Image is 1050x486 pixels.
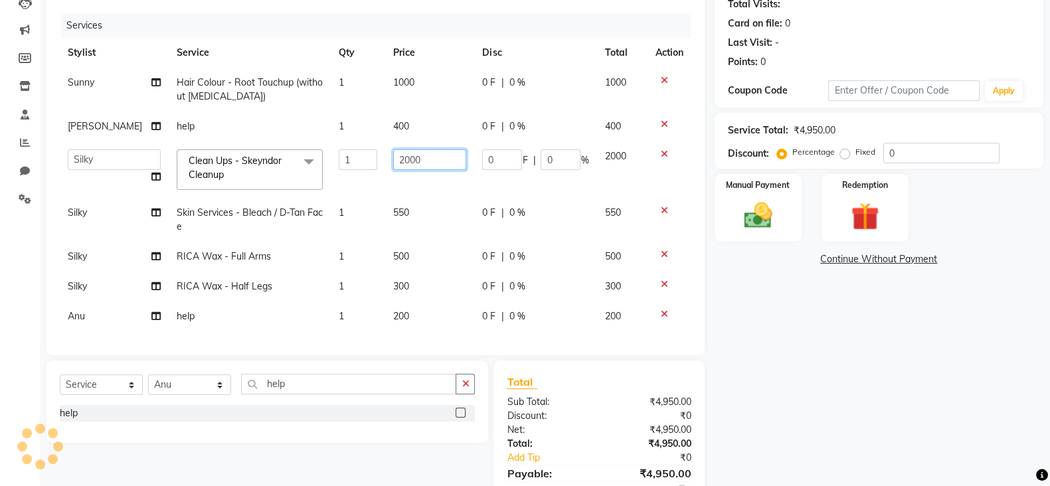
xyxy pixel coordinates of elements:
span: help [177,310,195,322]
button: Apply [985,81,1023,101]
div: Sub Total: [497,395,599,409]
div: Payable: [497,465,599,481]
span: 0 F [482,76,495,90]
span: 0 % [509,280,525,293]
th: Service [169,38,331,68]
span: 1 [339,280,344,292]
span: [PERSON_NAME] [68,120,142,132]
span: 1 [339,206,344,218]
div: Service Total: [728,123,788,137]
div: Last Visit: [728,36,772,50]
img: _gift.svg [842,199,887,234]
span: 0 F [482,250,495,264]
th: Disc [474,38,596,68]
div: ₹4,950.00 [599,423,701,437]
span: Anu [68,310,85,322]
span: 550 [604,206,620,218]
span: 0 % [509,206,525,220]
label: Fixed [855,146,875,158]
a: Add Tip [497,451,616,465]
span: 0 F [482,309,495,323]
span: 1 [339,250,344,262]
span: Silky [68,250,87,262]
span: 0 % [509,76,525,90]
span: Silky [68,280,87,292]
span: 200 [604,310,620,322]
div: Services [61,13,701,38]
div: 0 [785,17,790,31]
img: _cash.svg [735,199,780,232]
input: Search or Scan [241,374,456,394]
span: Clean Ups - Skeyndor Cleanup [189,155,282,181]
span: Hair Colour - Root Touchup (without [MEDICAL_DATA]) [177,76,323,102]
span: 400 [393,120,409,132]
div: ₹0 [599,409,701,423]
span: 500 [393,250,409,262]
span: % [580,153,588,167]
div: ₹4,950.00 [599,437,701,451]
div: Points: [728,55,758,69]
span: | [501,280,503,293]
div: ₹4,950.00 [599,395,701,409]
span: 400 [604,120,620,132]
span: 550 [393,206,409,218]
th: Action [648,38,691,68]
span: 300 [393,280,409,292]
div: ₹0 [616,451,701,465]
div: 0 [760,55,766,69]
th: Qty [331,38,385,68]
span: 0 % [509,250,525,264]
span: 1000 [604,76,626,88]
span: RICA Wax - Full Arms [177,250,271,262]
span: | [501,76,503,90]
span: help [177,120,195,132]
span: 500 [604,250,620,262]
span: 1 [339,310,344,322]
a: Continue Without Payment [717,252,1041,266]
span: 0 F [482,280,495,293]
th: Stylist [60,38,169,68]
div: Discount: [497,409,599,423]
span: | [501,120,503,133]
span: 1000 [393,76,414,88]
span: 200 [393,310,409,322]
div: help [60,406,78,420]
span: | [533,153,535,167]
span: 1 [339,120,344,132]
th: Price [385,38,474,68]
span: 300 [604,280,620,292]
span: 0 F [482,120,495,133]
span: F [522,153,527,167]
div: Discount: [728,147,769,161]
span: | [501,206,503,220]
span: 1 [339,76,344,88]
label: Redemption [842,179,888,191]
input: Enter Offer / Coupon Code [828,80,980,101]
span: Total [507,375,537,389]
label: Manual Payment [726,179,790,191]
span: 0 % [509,120,525,133]
span: Skin Services - Bleach / D-Tan Face [177,206,323,232]
div: Card on file: [728,17,782,31]
span: Silky [68,206,87,218]
span: 0 % [509,309,525,323]
label: Percentage [792,146,835,158]
a: x [224,169,230,181]
th: Total [596,38,647,68]
div: - [775,36,779,50]
div: ₹4,950.00 [794,123,835,137]
span: 0 F [482,206,495,220]
span: Sunny [68,76,94,88]
div: ₹4,950.00 [599,465,701,481]
div: Total: [497,437,599,451]
span: | [501,250,503,264]
div: Coupon Code [728,84,829,98]
span: | [501,309,503,323]
span: RICA Wax - Half Legs [177,280,272,292]
div: Net: [497,423,599,437]
span: 2000 [604,150,626,162]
